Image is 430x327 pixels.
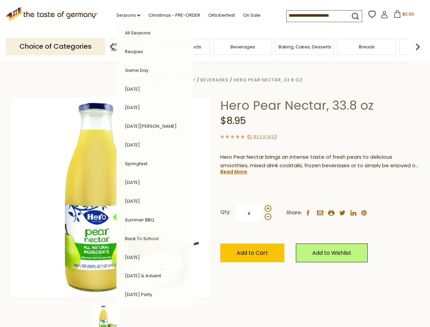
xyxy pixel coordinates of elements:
[389,10,418,20] button: $0.00
[220,244,284,262] button: Add to Cart
[235,204,263,223] input: Qty:
[125,160,147,167] a: Springfest
[201,77,228,83] a: Beverages
[243,12,260,19] a: On Sale
[125,235,159,242] a: Back to School
[278,44,331,49] a: Baking, Cakes, Desserts
[220,168,247,175] a: Read More
[148,12,200,19] a: Christmas - PRE-ORDER
[125,291,152,298] a: [DATE] Party
[125,48,143,55] a: Recipes
[125,254,140,261] a: [DATE]
[208,12,235,19] a: Oktoberfest
[237,249,268,257] span: Add to Cart
[411,40,425,53] img: next arrow
[220,208,230,216] strong: Qty:
[6,38,105,55] p: Choice of Categories
[125,67,148,74] a: Game Day
[249,134,275,141] a: 0 Reviews
[220,153,419,170] p: Hero Pear Nectar brings an intense taste of fresh pears to delicious smoothies, mixed drink cockt...
[125,198,140,204] a: [DATE]
[116,12,140,19] a: Seasons
[125,86,140,92] a: [DATE]
[125,104,140,111] a: [DATE]
[230,44,255,49] a: Beverages
[125,272,161,279] a: [DATE] & Advent
[125,30,150,36] a: All Seasons
[125,179,140,186] a: [DATE]
[359,44,375,49] a: Breads
[125,142,140,148] a: [DATE]
[286,208,302,217] span: Share:
[402,11,414,17] span: $0.00
[125,217,154,223] a: Summer BBQ
[220,98,419,113] h1: Hero Pear Nectar, 33.8 oz
[247,134,277,140] span: ( )
[11,98,210,297] img: Hero Pear Nectar, 33.8 oz
[220,114,246,127] span: $8.95
[125,123,177,129] a: [DATE][PERSON_NAME]
[296,244,368,262] a: Add to Wishlist
[234,77,303,83] a: Hero Pear Nectar, 33.8 oz
[105,40,119,53] img: previous arrow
